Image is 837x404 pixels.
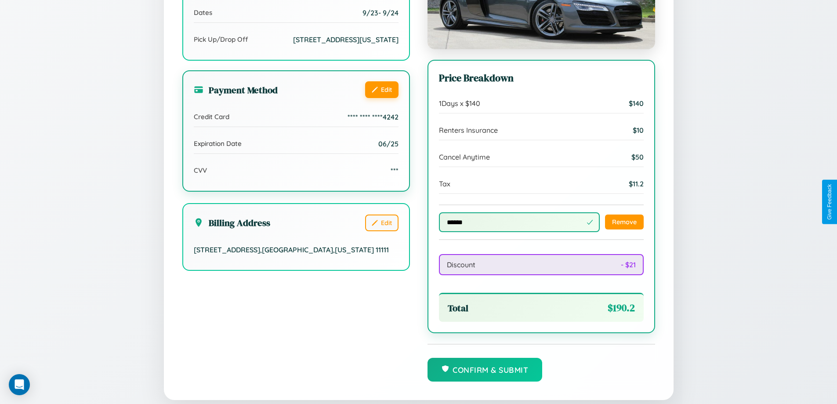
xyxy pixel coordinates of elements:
span: $ 11.2 [629,179,644,188]
div: Give Feedback [826,184,833,220]
span: [STREET_ADDRESS] , [GEOGRAPHIC_DATA] , [US_STATE] 11111 [194,245,389,254]
span: - $ 21 [621,260,636,269]
span: Discount [447,260,475,269]
span: 1 Days x $ 140 [439,99,480,108]
div: Open Intercom Messenger [9,374,30,395]
span: $ 10 [633,126,644,135]
span: 9 / 23 - 9 / 24 [362,8,399,17]
span: Pick Up/Drop Off [194,35,248,44]
span: Expiration Date [194,139,242,148]
span: Tax [439,179,450,188]
button: Confirm & Submit [428,358,543,382]
h3: Price Breakdown [439,71,644,85]
button: Edit [365,215,399,231]
span: [STREET_ADDRESS][US_STATE] [293,35,399,44]
span: CVV [194,166,207,175]
h3: Payment Method [194,84,278,96]
span: $ 140 [629,99,644,108]
span: Renters Insurance [439,126,498,135]
span: Credit Card [194,113,229,121]
h3: Billing Address [194,216,270,229]
span: $ 190.2 [608,301,635,315]
span: Cancel Anytime [439,153,490,161]
span: 06/25 [378,139,399,148]
button: Remove [605,215,644,229]
button: Edit [365,81,399,98]
span: Total [448,302,468,314]
span: $ 50 [631,153,644,161]
span: Dates [194,8,212,17]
